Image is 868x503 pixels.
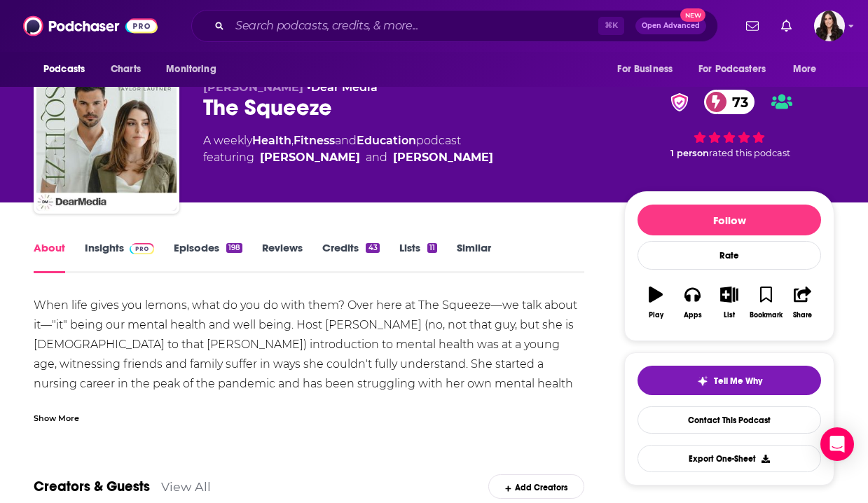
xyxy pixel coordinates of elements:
a: Taylor Lautner [393,149,493,166]
a: 73 [704,90,755,114]
a: Creators & Guests [34,478,150,495]
button: Apps [674,277,710,328]
a: Dear Media [311,81,378,94]
span: Open Advanced [642,22,700,29]
button: open menu [607,56,690,83]
button: Play [638,277,674,328]
span: Charts [111,60,141,79]
span: • [307,81,378,94]
div: 198 [226,243,242,253]
div: Share [793,311,812,319]
a: View All [161,479,211,494]
a: Show notifications dropdown [776,14,797,38]
a: Contact This Podcast [638,406,821,434]
span: 1 person [670,148,709,158]
span: For Podcasters [698,60,766,79]
img: The Squeeze [36,71,177,211]
img: Podchaser Pro [130,243,154,254]
button: List [711,277,748,328]
div: Rate [638,241,821,270]
div: When life gives you lemons, what do you do with them? Over here at The Squeeze—we talk about it—"... [34,296,584,492]
div: Bookmark [750,311,783,319]
a: Credits43 [322,241,379,273]
span: and [335,134,357,147]
img: User Profile [814,11,845,41]
span: ⌘ K [598,17,624,35]
a: Similar [457,241,491,273]
button: Follow [638,205,821,235]
a: Reviews [262,241,303,273]
a: InsightsPodchaser Pro [85,241,154,273]
div: A weekly podcast [203,132,493,166]
div: Search podcasts, credits, & more... [191,10,718,42]
input: Search podcasts, credits, & more... [230,15,598,37]
span: 73 [718,90,755,114]
span: New [680,8,705,22]
button: open menu [783,56,834,83]
button: open menu [689,56,786,83]
span: More [793,60,817,79]
div: List [724,311,735,319]
div: Open Intercom Messenger [820,427,854,461]
button: open menu [34,56,103,83]
a: Show notifications dropdown [740,14,764,38]
button: open menu [156,56,234,83]
a: Taylor Lautner [260,149,360,166]
div: Play [649,311,663,319]
a: Charts [102,56,149,83]
button: Open AdvancedNew [635,18,706,34]
span: Monitoring [166,60,216,79]
span: For Business [617,60,673,79]
button: Show profile menu [814,11,845,41]
button: Export One-Sheet [638,445,821,472]
span: rated this podcast [709,148,790,158]
a: Health [252,134,291,147]
span: , [291,134,294,147]
a: Episodes198 [174,241,242,273]
img: tell me why sparkle [697,375,708,387]
div: 11 [427,243,437,253]
div: Add Creators [488,474,584,499]
img: Podchaser - Follow, Share and Rate Podcasts [23,13,158,39]
span: Podcasts [43,60,85,79]
button: Bookmark [748,277,784,328]
div: 43 [366,243,379,253]
a: About [34,241,65,273]
span: [PERSON_NAME] [203,81,303,94]
div: Apps [684,311,702,319]
img: verified Badge [666,93,693,111]
span: featuring [203,149,493,166]
a: Education [357,134,416,147]
span: Tell Me Why [714,375,762,387]
a: Fitness [294,134,335,147]
span: Logged in as RebeccaShapiro [814,11,845,41]
span: and [366,149,387,166]
a: Lists11 [399,241,437,273]
button: tell me why sparkleTell Me Why [638,366,821,395]
button: Share [785,277,821,328]
div: verified Badge73 1 personrated this podcast [624,81,834,167]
